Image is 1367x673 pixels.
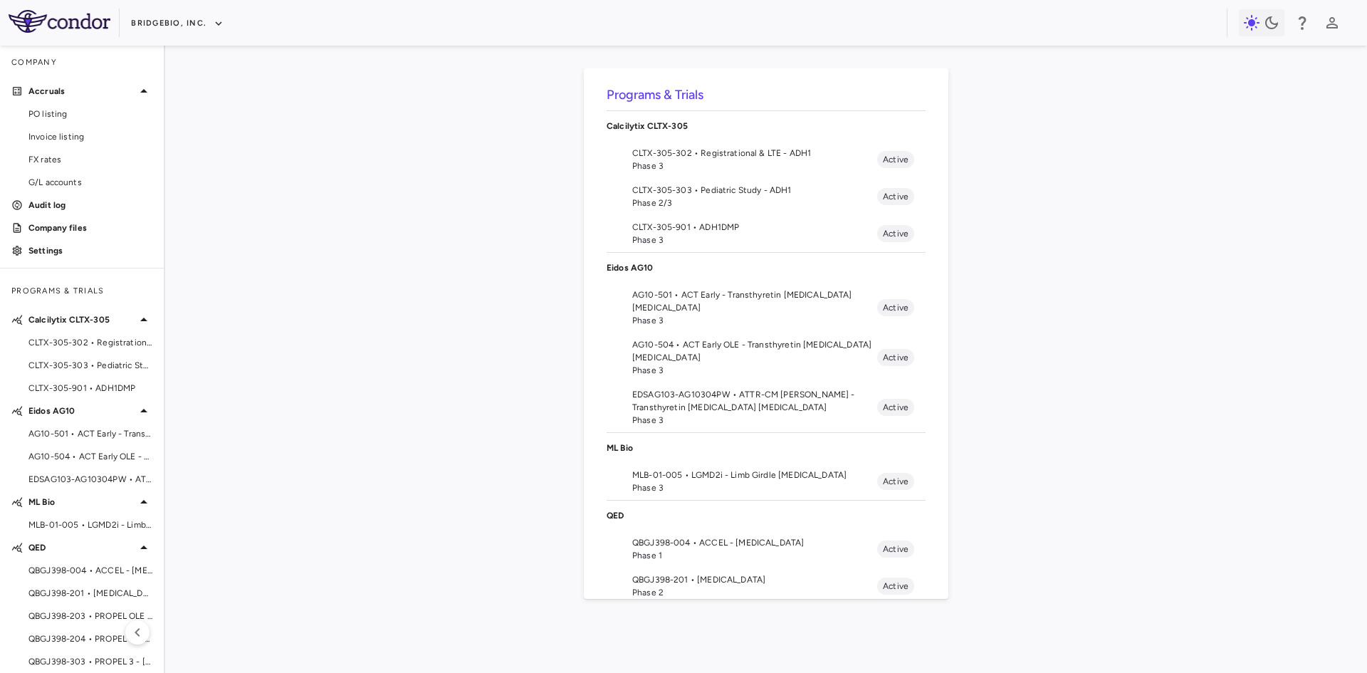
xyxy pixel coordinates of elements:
[28,450,152,463] span: AG10-504 • ACT Early OLE - Transthyretin [MEDICAL_DATA] [MEDICAL_DATA]
[28,655,152,668] span: QBGJ398-303 • PROPEL 3 - [MEDICAL_DATA]
[607,382,926,432] li: EDSAG103-AG10304PW • ATTR-CM [PERSON_NAME] - Transthyretin [MEDICAL_DATA] [MEDICAL_DATA]Phase 3Ac...
[607,442,926,454] p: ML Bio
[607,85,926,105] h6: Programs & Trials
[28,336,152,349] span: CLTX-305-302 • Registrational & LTE - ADH1
[632,197,877,209] span: Phase 2/3
[632,549,877,562] span: Phase 1
[28,587,152,600] span: QBGJ398-201 • [MEDICAL_DATA]
[607,568,926,605] li: QBGJ398-201 • [MEDICAL_DATA]Phase 2Active
[28,313,135,326] p: Calcilytix CLTX-305
[632,184,877,197] span: CLTX-305-303 • Pediatric Study - ADH1
[877,301,914,314] span: Active
[877,351,914,364] span: Active
[607,531,926,568] li: QBGJ398-004 • ACCEL - [MEDICAL_DATA]Phase 1Active
[131,12,224,35] button: BridgeBio, Inc.
[28,359,152,372] span: CLTX-305-303 • Pediatric Study - ADH1
[632,221,877,234] span: CLTX-305-901 • ADH1DMP
[632,364,877,377] span: Phase 3
[877,475,914,488] span: Active
[607,178,926,215] li: CLTX-305-303 • Pediatric Study - ADH1Phase 2/3Active
[28,518,152,531] span: MLB-01-005 • LGMD2i - Limb Girdle [MEDICAL_DATA]
[607,509,926,522] p: QED
[28,541,135,554] p: QED
[877,190,914,203] span: Active
[607,463,926,500] li: MLB-01-005 • LGMD2i - Limb Girdle [MEDICAL_DATA]Phase 3Active
[28,153,152,166] span: FX rates
[28,473,152,486] span: EDSAG103-AG10304PW • ATTR-CM [PERSON_NAME] - Transthyretin [MEDICAL_DATA] [MEDICAL_DATA]
[877,580,914,593] span: Active
[607,253,926,283] div: Eidos AG10
[28,85,135,98] p: Accruals
[632,234,877,246] span: Phase 3
[9,10,110,33] img: logo-full-SnFGN8VE.png
[28,108,152,120] span: PO listing
[607,261,926,274] p: Eidos AG10
[632,469,877,481] span: MLB-01-005 • LGMD2i - Limb Girdle [MEDICAL_DATA]
[632,414,877,427] span: Phase 3
[28,130,152,143] span: Invoice listing
[28,405,135,417] p: Eidos AG10
[632,388,877,414] span: EDSAG103-AG10304PW • ATTR-CM [PERSON_NAME] - Transthyretin [MEDICAL_DATA] [MEDICAL_DATA]
[632,147,877,160] span: CLTX-305-302 • Registrational & LTE - ADH1
[877,227,914,240] span: Active
[632,536,877,549] span: QBGJ398-004 • ACCEL - [MEDICAL_DATA]
[28,610,152,622] span: QBGJ398-203 • PROPEL OLE - [MEDICAL_DATA]
[28,221,152,234] p: Company files
[28,199,152,212] p: Audit log
[632,314,877,327] span: Phase 3
[607,120,926,132] p: Calcilytix CLTX-305
[607,433,926,463] div: ML Bio
[28,496,135,508] p: ML Bio
[607,215,926,252] li: CLTX-305-901 • ADH1DMPPhase 3Active
[28,244,152,257] p: Settings
[632,481,877,494] span: Phase 3
[632,586,877,599] span: Phase 2
[607,111,926,141] div: Calcilytix CLTX-305
[28,176,152,189] span: G/L accounts
[28,632,152,645] span: QBGJ398-204 • PROPEL I&T - [MEDICAL_DATA]
[28,564,152,577] span: QBGJ398-004 • ACCEL - [MEDICAL_DATA]
[877,153,914,166] span: Active
[607,501,926,531] div: QED
[877,401,914,414] span: Active
[28,427,152,440] span: AG10-501 • ACT Early - Transthyretin [MEDICAL_DATA] [MEDICAL_DATA]
[632,160,877,172] span: Phase 3
[28,382,152,395] span: CLTX-305-901 • ADH1DMP
[632,338,877,364] span: AG10-504 • ACT Early OLE - Transthyretin [MEDICAL_DATA] [MEDICAL_DATA]
[607,333,926,382] li: AG10-504 • ACT Early OLE - Transthyretin [MEDICAL_DATA] [MEDICAL_DATA]Phase 3Active
[632,573,877,586] span: QBGJ398-201 • [MEDICAL_DATA]
[877,543,914,555] span: Active
[607,283,926,333] li: AG10-501 • ACT Early - Transthyretin [MEDICAL_DATA] [MEDICAL_DATA]Phase 3Active
[607,141,926,178] li: CLTX-305-302 • Registrational & LTE - ADH1Phase 3Active
[632,288,877,314] span: AG10-501 • ACT Early - Transthyretin [MEDICAL_DATA] [MEDICAL_DATA]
